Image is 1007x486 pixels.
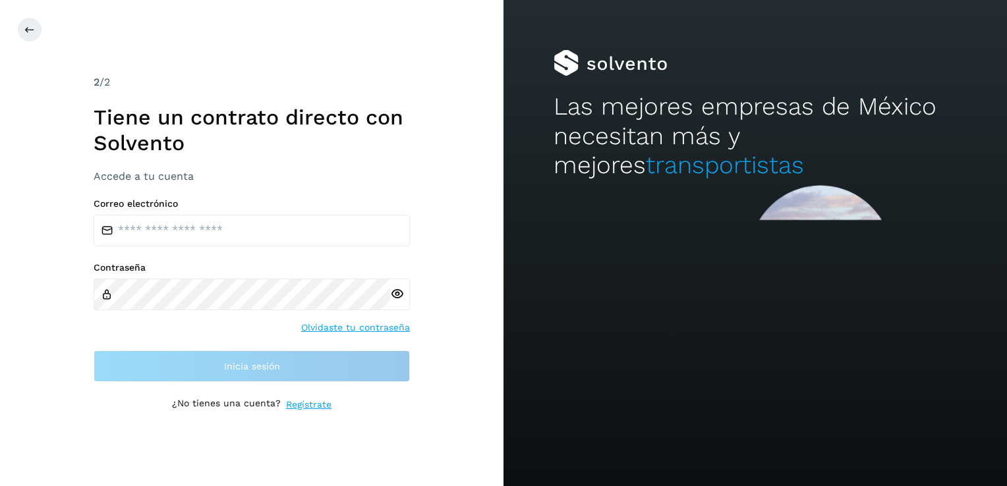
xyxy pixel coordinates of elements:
[286,398,331,412] a: Regístrate
[301,321,410,335] a: Olvidaste tu contraseña
[94,198,410,209] label: Correo electrónico
[224,362,280,371] span: Inicia sesión
[94,74,410,90] div: /2
[94,350,410,382] button: Inicia sesión
[646,151,804,179] span: transportistas
[172,398,281,412] p: ¿No tienes una cuenta?
[94,105,410,155] h1: Tiene un contrato directo con Solvento
[94,262,410,273] label: Contraseña
[94,170,410,182] h3: Accede a tu cuenta
[94,76,100,88] span: 2
[554,92,956,180] h2: Las mejores empresas de México necesitan más y mejores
